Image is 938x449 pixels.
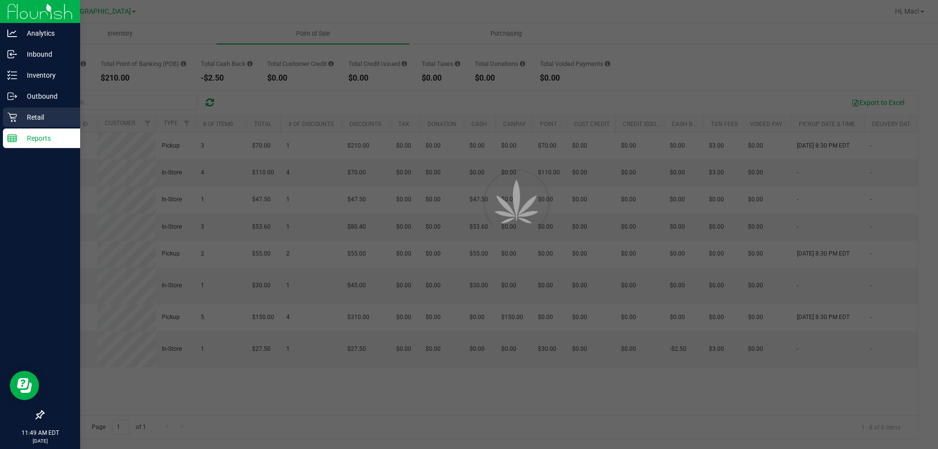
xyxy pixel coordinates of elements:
p: [DATE] [4,437,76,445]
p: 11:49 AM EDT [4,428,76,437]
inline-svg: Analytics [7,28,17,38]
inline-svg: Inbound [7,49,17,59]
p: Reports [17,132,76,144]
p: Outbound [17,90,76,102]
inline-svg: Retail [7,112,17,122]
inline-svg: Inventory [7,70,17,80]
iframe: Resource center [10,371,39,400]
p: Inbound [17,48,76,60]
p: Analytics [17,27,76,39]
p: Retail [17,111,76,123]
inline-svg: Reports [7,133,17,143]
inline-svg: Outbound [7,91,17,101]
p: Inventory [17,69,76,81]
